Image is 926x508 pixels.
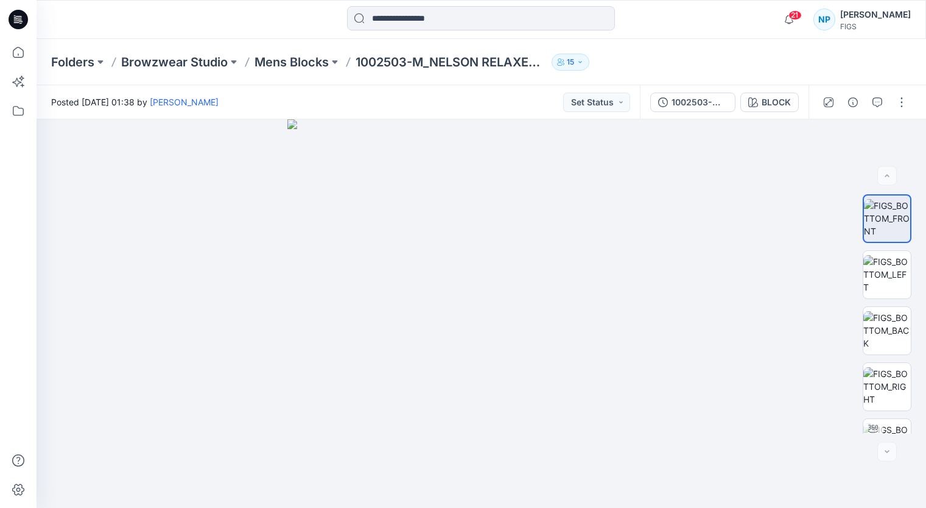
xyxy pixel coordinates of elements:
[254,54,329,71] a: Mens Blocks
[51,96,219,108] span: Posted [DATE] 01:38 by
[863,367,911,406] img: FIGS_BOTTOM_RIGHT
[552,54,589,71] button: 15
[121,54,228,71] a: Browzwear Studio
[863,255,911,294] img: FIGS_BOTTOM_LEFT
[740,93,799,112] button: BLOCK
[843,93,863,112] button: Details
[356,54,547,71] p: 1002503-M_NELSON RELAXED STRAIGHT LEG SCRUB PANT
[567,55,574,69] p: 15
[813,9,835,30] div: NP
[864,199,910,238] img: FIGS_BOTTOM_FRONT
[51,54,94,71] a: Folders
[840,22,911,31] div: FIGS
[840,7,911,22] div: [PERSON_NAME]
[672,96,728,109] div: 1002503-M_NELSON RELAXED STRAIGHT LEG SCRUB PANT
[287,119,676,508] img: eyJhbGciOiJIUzI1NiIsImtpZCI6IjAiLCJzbHQiOiJzZXMiLCJ0eXAiOiJKV1QifQ.eyJkYXRhIjp7InR5cGUiOiJzdG9yYW...
[150,97,219,107] a: [PERSON_NAME]
[788,10,802,20] span: 21
[863,423,911,462] img: FIGS_BOTTOM_TURNTABLE
[650,93,735,112] button: 1002503-M_NELSON RELAXED STRAIGHT LEG SCRUB PANT
[863,311,911,350] img: FIGS_BOTTOM_BACK
[762,96,791,109] div: BLOCK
